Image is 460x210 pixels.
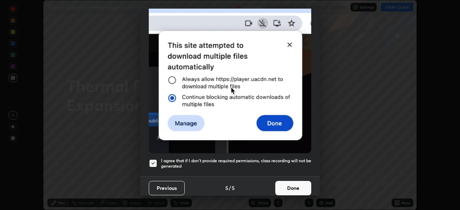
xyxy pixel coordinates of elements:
h5: I agree that if I don't provide required permissions, class recording will not be generated [161,158,311,169]
button: Done [275,181,311,195]
h4: 5 [225,184,228,192]
h4: / [229,184,231,192]
button: Previous [149,181,185,195]
h4: 5 [232,184,235,192]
